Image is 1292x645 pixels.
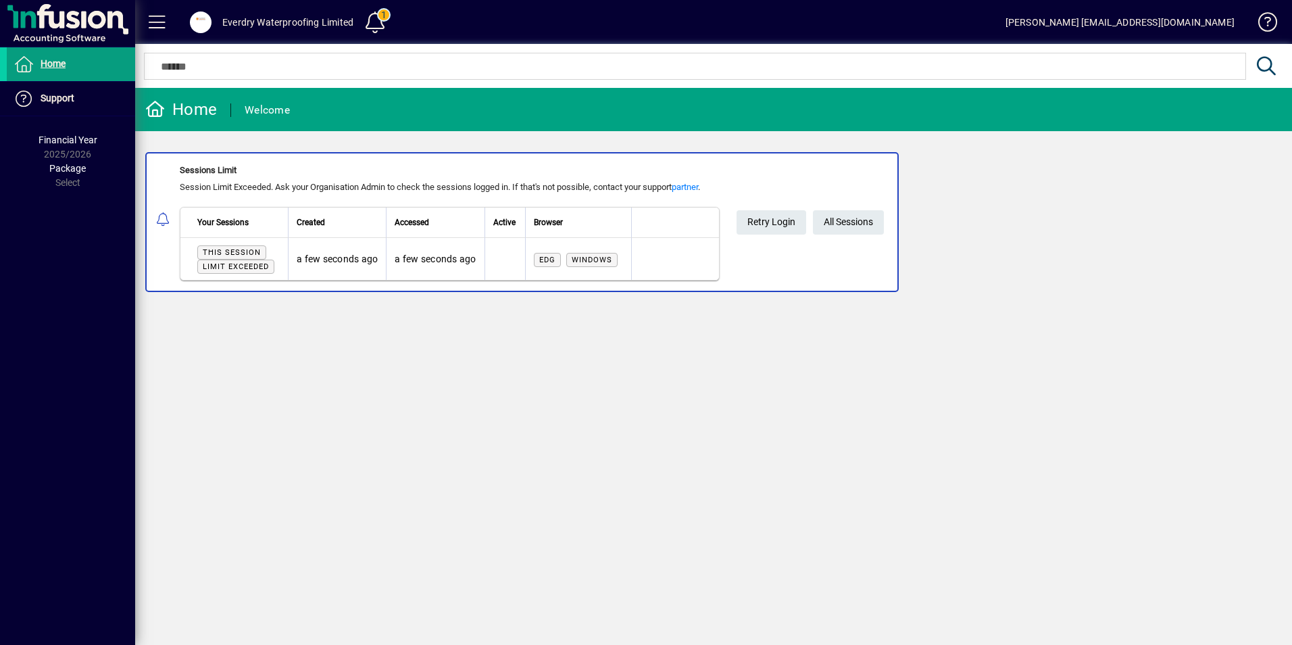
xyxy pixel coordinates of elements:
[180,164,720,177] div: Sessions Limit
[539,256,555,264] span: Edg
[179,10,222,34] button: Profile
[135,152,1292,292] app-alert-notification-menu-item: Sessions Limit
[1005,11,1235,33] div: [PERSON_NAME] [EMAIL_ADDRESS][DOMAIN_NAME]
[824,211,873,233] span: All Sessions
[39,135,97,145] span: Financial Year
[1248,3,1275,47] a: Knowledge Base
[395,215,429,230] span: Accessed
[41,58,66,69] span: Home
[222,11,353,33] div: Everdry Waterproofing Limited
[288,238,386,280] td: a few seconds ago
[737,210,806,235] button: Retry Login
[145,99,217,120] div: Home
[747,211,795,233] span: Retry Login
[203,248,261,257] span: This session
[203,262,269,271] span: Limit exceeded
[672,182,698,192] a: partner
[572,256,612,264] span: Windows
[493,215,516,230] span: Active
[197,215,249,230] span: Your Sessions
[297,215,325,230] span: Created
[245,99,290,121] div: Welcome
[534,215,563,230] span: Browser
[813,210,884,235] a: All Sessions
[41,93,74,103] span: Support
[386,238,484,280] td: a few seconds ago
[180,181,720,194] div: Session Limit Exceeded. Ask your Organisation Admin to check the sessions logged in. If that's no...
[7,82,135,116] a: Support
[49,163,86,174] span: Package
